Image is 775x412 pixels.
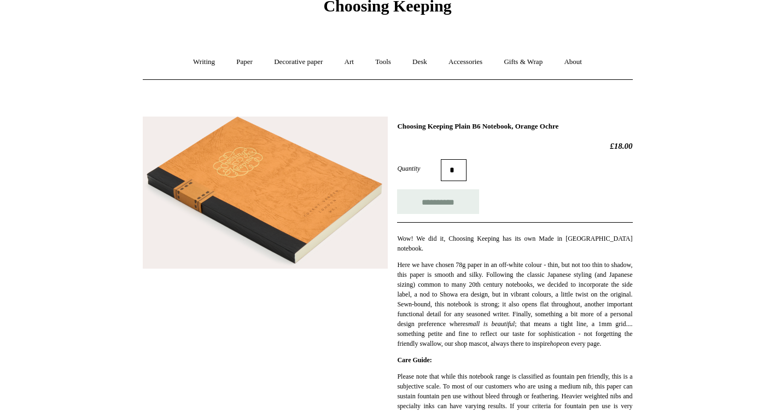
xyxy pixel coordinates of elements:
[554,48,592,77] a: About
[550,340,563,347] em: hope
[397,234,632,253] p: Wow! We did it, Choosing Keeping has its own Made in [GEOGRAPHIC_DATA] notebook.
[397,122,632,131] h1: Choosing Keeping Plain B6 Notebook, Orange Ochre
[183,48,225,77] a: Writing
[397,141,632,151] h2: £18.00
[335,48,364,77] a: Art
[465,320,515,328] em: small is beautiful
[323,5,451,13] a: Choosing Keeping
[397,260,632,349] p: Here we have chosen 78g paper in an off-white colour - thin, but not too thin to shadow, this pap...
[264,48,333,77] a: Decorative paper
[403,48,437,77] a: Desk
[397,356,432,364] strong: Care Guide:
[365,48,401,77] a: Tools
[226,48,263,77] a: Paper
[143,117,388,269] img: Choosing Keeping Plain B6 Notebook, Orange Ochre
[397,164,441,173] label: Quantity
[439,48,492,77] a: Accessories
[494,48,552,77] a: Gifts & Wrap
